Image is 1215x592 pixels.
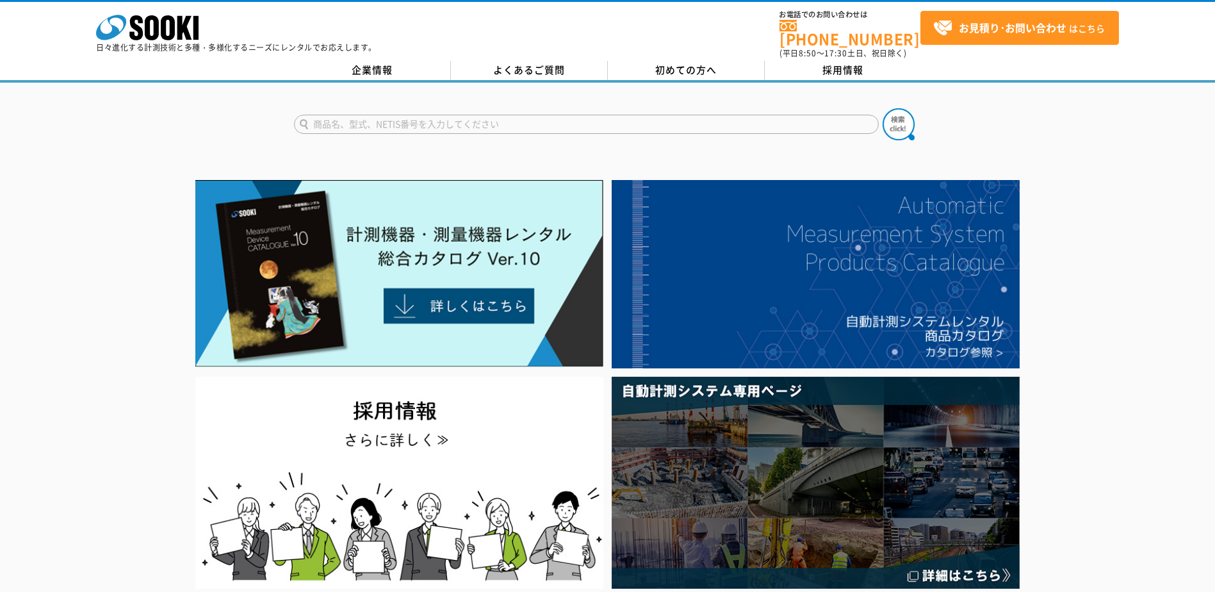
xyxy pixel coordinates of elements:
[824,47,847,59] span: 17:30
[959,20,1066,35] strong: お見積り･お問い合わせ
[779,20,920,46] a: [PHONE_NUMBER]
[765,61,922,80] a: 採用情報
[294,115,879,134] input: 商品名、型式、NETIS番号を入力してください
[933,19,1105,38] span: はこちら
[195,377,603,589] img: SOOKI recruit
[294,61,451,80] a: 企業情報
[612,180,1020,368] img: 自動計測システムカタログ
[655,63,717,77] span: 初めての方へ
[920,11,1119,45] a: お見積り･お問い合わせはこちら
[612,377,1020,589] img: 自動計測システム専用ページ
[608,61,765,80] a: 初めての方へ
[195,180,603,367] img: Catalog Ver10
[451,61,608,80] a: よくあるご質問
[779,11,920,19] span: お電話でのお問い合わせは
[96,44,377,51] p: 日々進化する計測技術と多種・多様化するニーズにレンタルでお応えします。
[883,108,915,140] img: btn_search.png
[799,47,817,59] span: 8:50
[779,47,906,59] span: (平日 ～ 土日、祝日除く)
